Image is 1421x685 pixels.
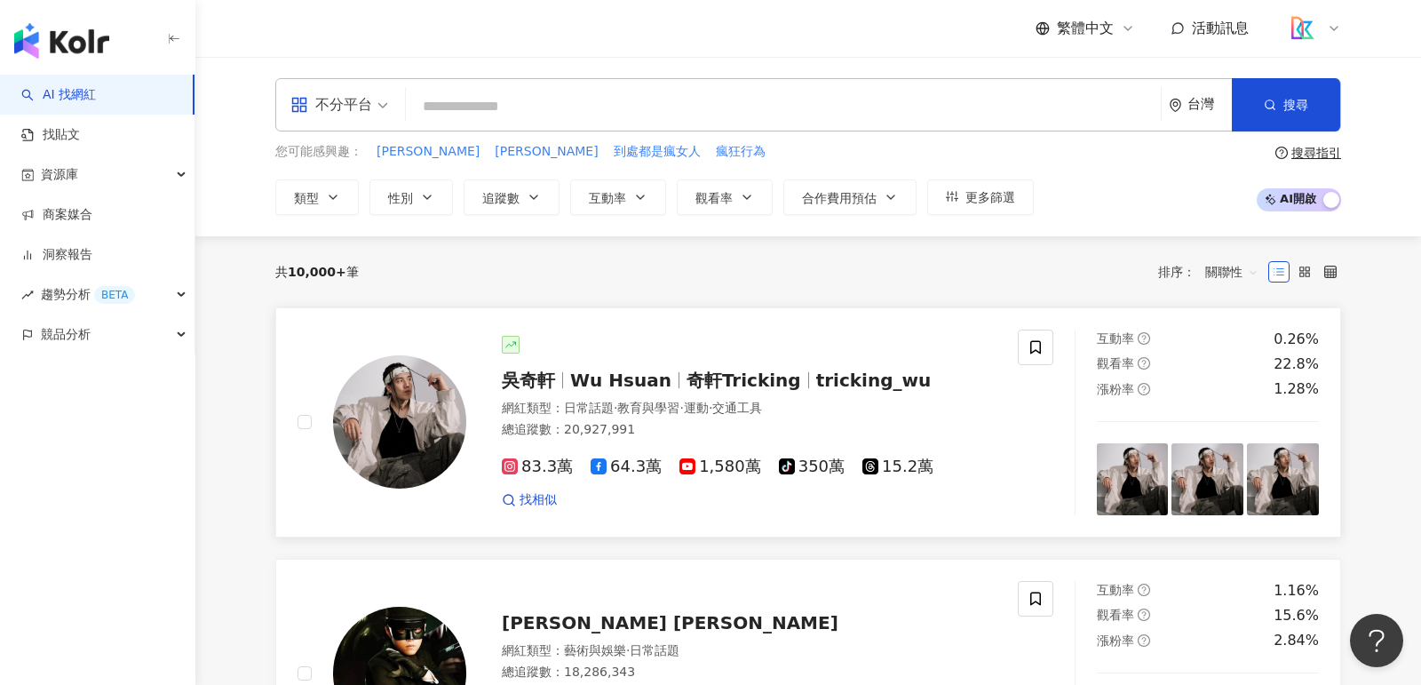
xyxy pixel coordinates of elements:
span: 互動率 [1097,331,1134,346]
span: 漲粉率 [1097,382,1134,396]
span: 教育與學習 [617,401,679,415]
div: 總追蹤數 ： 18,286,343 [502,664,996,681]
div: 15.6% [1274,606,1319,625]
span: 吳奇軒 [502,370,555,391]
span: 關聯性 [1205,258,1258,286]
button: [PERSON_NAME] [494,142,599,162]
button: 互動率 [570,179,666,215]
span: 互動率 [1097,583,1134,597]
button: 類型 [275,179,359,215]
span: · [679,401,683,415]
span: 64.3萬 [591,458,662,476]
span: 日常話題 [630,643,679,657]
a: 商案媒合 [21,206,92,224]
div: 不分平台 [290,91,372,119]
div: 1.28% [1274,379,1319,399]
span: tricking_wu [816,370,932,391]
span: 繁體中文 [1057,19,1114,38]
div: 0.26% [1274,330,1319,349]
span: rise [21,289,34,301]
div: 22.8% [1274,354,1319,374]
span: 350萬 [779,458,845,476]
span: 資源庫 [41,155,78,195]
span: 到處都是瘋女人 [614,143,701,161]
span: [PERSON_NAME] [495,143,598,161]
div: 排序： [1158,258,1268,286]
span: appstore [290,96,308,114]
span: 找相似 [520,491,557,509]
span: question-circle [1138,383,1150,395]
span: 趨勢分析 [41,275,135,315]
span: 性別 [388,191,413,205]
span: 更多篩選 [965,190,1015,204]
div: 網紅類型 ： [502,642,996,660]
span: [PERSON_NAME] [PERSON_NAME] [502,612,838,633]
img: logo [14,23,109,59]
span: Wu Hsuan [570,370,671,391]
a: KOL Avatar吳奇軒Wu Hsuan奇軒Trickingtricking_wu網紅類型：日常話題·教育與學習·運動·交通工具總追蹤數：20,927,99183.3萬64.3萬1,580萬3... [275,307,1341,538]
button: 追蹤數 [464,179,560,215]
button: 更多篩選 [927,179,1034,215]
div: 總追蹤數 ： 20,927,991 [502,421,996,439]
button: 合作費用預估 [783,179,917,215]
button: 觀看率 [677,179,773,215]
span: 合作費用預估 [802,191,877,205]
img: post-image [1097,443,1169,515]
div: 共 筆 [275,265,359,279]
button: 到處都是瘋女人 [613,142,702,162]
div: 台灣 [1187,97,1232,112]
span: question-circle [1138,332,1150,345]
span: question-circle [1275,147,1288,159]
span: · [709,401,712,415]
span: 瘋狂行為 [716,143,766,161]
span: 類型 [294,191,319,205]
span: 互動率 [589,191,626,205]
a: 找貼文 [21,126,80,144]
span: 追蹤數 [482,191,520,205]
a: searchAI 找網紅 [21,86,96,104]
span: 交通工具 [712,401,762,415]
span: question-circle [1138,634,1150,647]
span: 運動 [684,401,709,415]
span: 83.3萬 [502,458,573,476]
div: 2.84% [1274,631,1319,650]
span: 您可能感興趣： [275,143,362,161]
div: 搜尋指引 [1291,146,1341,160]
span: · [614,401,617,415]
span: 競品分析 [41,315,91,354]
img: post-image [1171,443,1243,515]
button: [PERSON_NAME] [376,142,480,162]
span: · [626,643,630,657]
span: question-circle [1138,584,1150,596]
span: environment [1169,99,1182,112]
span: 觀看率 [695,191,733,205]
span: 活動訊息 [1192,20,1249,36]
div: 1.16% [1274,581,1319,601]
span: question-circle [1138,609,1150,621]
a: 洞察報告 [21,246,92,264]
span: 1,580萬 [679,458,761,476]
span: 10,000+ [288,265,346,279]
div: BETA [94,286,135,304]
img: KOL Avatar [333,355,466,489]
img: post-image [1247,443,1319,515]
span: 觀看率 [1097,356,1134,370]
button: 瘋狂行為 [715,142,766,162]
span: 藝術與娛樂 [564,643,626,657]
span: 漲粉率 [1097,633,1134,648]
button: 搜尋 [1232,78,1340,131]
span: 日常話題 [564,401,614,415]
span: [PERSON_NAME] [377,143,480,161]
iframe: Help Scout Beacon - Open [1350,614,1403,667]
div: 網紅類型 ： [502,400,996,418]
a: 找相似 [502,491,557,509]
button: 性別 [369,179,453,215]
span: 15.2萬 [862,458,933,476]
span: 搜尋 [1283,98,1308,112]
span: 奇軒Tricking [687,370,801,391]
span: 觀看率 [1097,608,1134,622]
img: logo_koodata.png [1285,12,1319,45]
span: question-circle [1138,357,1150,370]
